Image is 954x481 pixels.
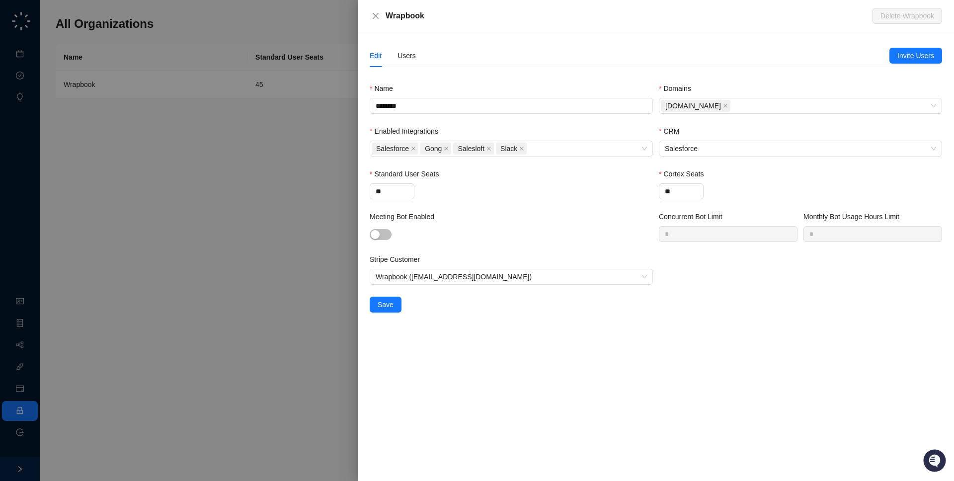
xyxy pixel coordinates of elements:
span: close [411,146,416,151]
span: Salesforce [372,143,418,155]
label: Domains [659,83,698,94]
span: Slack [496,143,527,155]
a: 📚Docs [6,135,41,153]
label: Meeting Bot Enabled [370,211,441,222]
span: Status [55,139,77,149]
span: Salesloft [458,143,484,154]
span: close [486,146,491,151]
img: 5124521997842_fc6d7dfcefe973c2e489_88.png [10,90,28,108]
label: Standard User Seats [370,168,446,179]
span: close [519,146,524,151]
input: Name [370,98,653,114]
div: Users [397,50,416,61]
label: Name [370,83,400,94]
h2: How can we help? [10,56,181,72]
input: Monthly Bot Usage Hours Limit [804,227,942,241]
span: [DOMAIN_NAME] [665,100,721,111]
div: 📚 [10,140,18,148]
div: Wrapbook [386,10,873,22]
a: Powered byPylon [70,163,120,171]
label: Cortex Seats [659,168,711,179]
span: close [444,146,449,151]
div: Start new chat [34,90,163,100]
span: Salesforce [665,141,936,156]
img: Swyft AI [10,10,30,30]
input: Enabled Integrations [529,145,531,153]
button: Save [370,297,401,313]
span: Docs [20,139,37,149]
button: Meeting Bot Enabled [370,229,392,240]
label: Stripe Customer [370,254,427,265]
span: Salesforce [376,143,409,154]
button: Start new chat [169,93,181,105]
span: Gong [420,143,451,155]
button: Invite Users [889,48,942,64]
input: Domains [732,102,734,110]
div: Edit [370,50,382,61]
span: Salesloft [453,143,494,155]
span: Slack [500,143,517,154]
button: Delete Wrapbook [873,8,942,24]
label: Enabled Integrations [370,126,445,137]
label: Concurrent Bot Limit [659,211,729,222]
button: Close [370,10,382,22]
a: 📶Status [41,135,80,153]
label: Monthly Bot Usage Hours Limit [803,211,906,222]
input: Cortex Seats [659,184,703,199]
span: Wrapbook (ap@wrapbook.com) [376,269,647,284]
span: Gong [425,143,442,154]
label: CRM [659,126,686,137]
span: Pylon [99,163,120,171]
div: 📶 [45,140,53,148]
span: Invite Users [897,50,934,61]
iframe: Open customer support [922,448,949,475]
input: Concurrent Bot Limit [659,227,797,241]
p: Welcome 👋 [10,40,181,56]
span: close [372,12,380,20]
span: Save [378,299,394,310]
span: wrapbook.com [661,100,730,112]
span: close [723,103,728,108]
div: We're available if you need us! [34,100,126,108]
input: Standard User Seats [370,184,414,199]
